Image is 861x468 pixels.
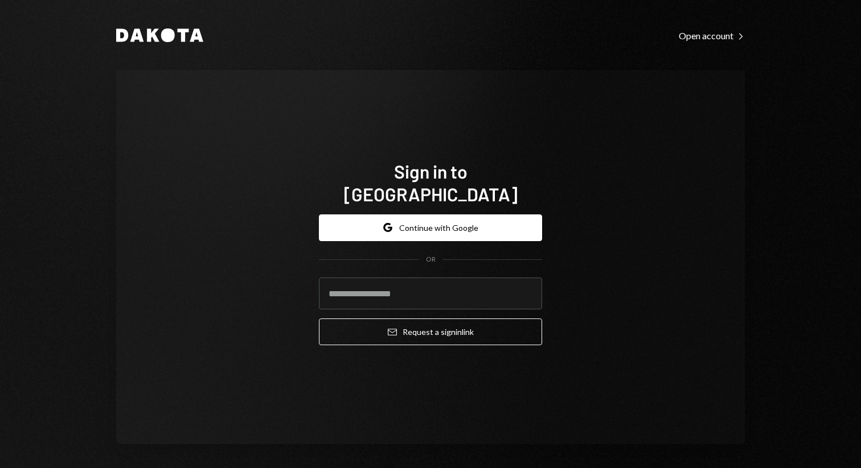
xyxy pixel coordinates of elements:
button: Continue with Google [319,214,542,241]
div: Open account [679,30,745,42]
a: Open account [679,29,745,42]
h1: Sign in to [GEOGRAPHIC_DATA] [319,160,542,205]
div: OR [426,255,436,264]
button: Request a signinlink [319,318,542,345]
